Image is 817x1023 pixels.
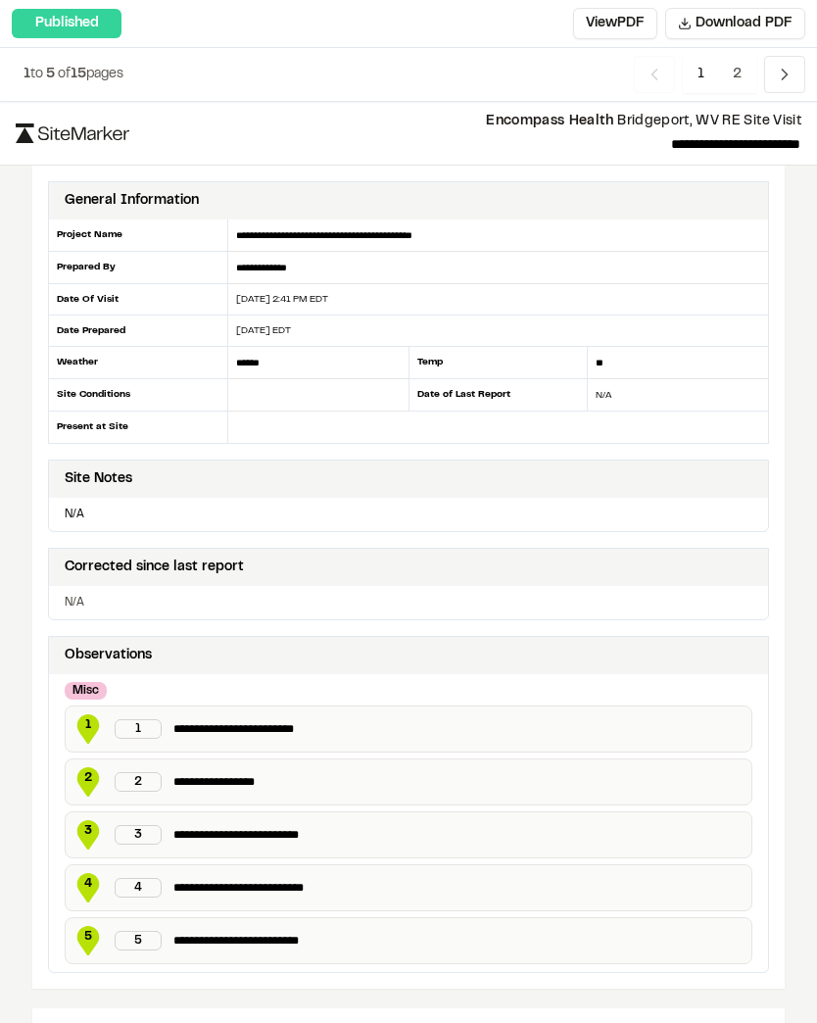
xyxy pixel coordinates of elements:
[48,412,228,443] div: Present at Site
[65,190,199,212] div: General Information
[573,8,657,39] button: ViewPDF
[65,557,244,578] div: Corrected since last report
[24,64,123,85] p: to of pages
[73,928,103,946] span: 5
[696,13,793,34] span: Download PDF
[145,111,801,132] p: Bridgeport, WV RE Site Visit
[71,69,86,80] span: 15
[115,719,162,739] div: 1
[115,931,162,950] div: 5
[48,347,228,379] div: Weather
[65,468,132,490] div: Site Notes
[115,825,162,845] div: 3
[46,69,55,80] span: 5
[73,875,103,893] span: 4
[588,388,768,403] div: N/A
[228,323,768,338] div: [DATE] EDT
[634,56,805,93] nav: Navigation
[73,822,103,840] span: 3
[73,769,103,787] span: 2
[48,316,228,347] div: Date Prepared
[12,9,121,38] div: Published
[228,292,768,307] div: [DATE] 2:41 PM EDT
[115,772,162,792] div: 2
[65,594,752,611] p: N/A
[73,716,103,734] span: 1
[408,379,589,412] div: Date of Last Report
[408,347,589,379] div: Temp
[115,878,162,898] div: 4
[486,116,614,127] span: Encompass Health
[683,56,719,93] span: 1
[48,284,228,316] div: Date Of Visit
[24,69,30,80] span: 1
[65,682,107,700] div: Misc
[718,56,756,93] span: 2
[57,506,760,523] p: N/A
[65,645,152,666] div: Observations
[665,8,805,39] button: Download PDF
[48,252,228,284] div: Prepared By
[48,219,228,252] div: Project Name
[16,123,129,143] img: logo-black-rebrand.svg
[48,379,228,412] div: Site Conditions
